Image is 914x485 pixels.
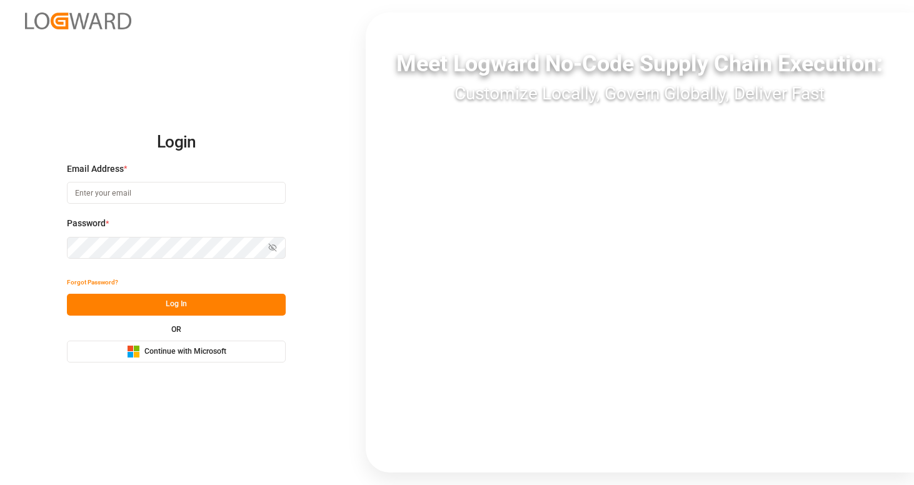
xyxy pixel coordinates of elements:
span: Password [67,217,106,230]
img: Logward_new_orange.png [25,12,131,29]
div: Meet Logward No-Code Supply Chain Execution: [366,47,914,81]
h2: Login [67,122,286,162]
span: Email Address [67,162,124,176]
button: Log In [67,294,286,316]
div: Customize Locally, Govern Globally, Deliver Fast [366,81,914,107]
small: OR [171,326,181,333]
button: Continue with Microsoft [67,341,286,362]
button: Forgot Password? [67,272,118,294]
span: Continue with Microsoft [144,346,226,357]
input: Enter your email [67,182,286,204]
